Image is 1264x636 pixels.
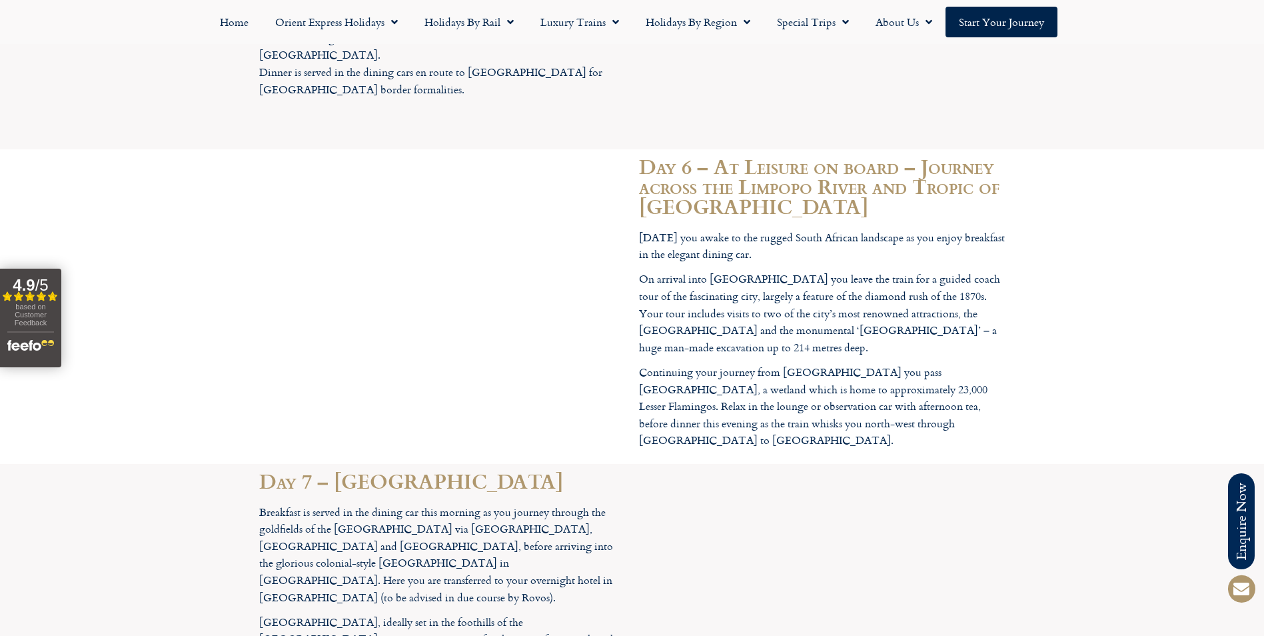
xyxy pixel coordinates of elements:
a: Holidays by Region [632,7,764,37]
a: Start your Journey [946,7,1057,37]
a: Holidays by Rail [411,7,527,37]
a: Home [207,7,262,37]
h2: Day 7 – [GEOGRAPHIC_DATA] [259,471,626,491]
p: Breakfast is served in the dining car this morning as you journey through the goldfields of the [... [259,504,626,607]
p: On arrival into [GEOGRAPHIC_DATA] you leave the train for a guided coach tour of the fascinating ... [639,271,1005,356]
a: Special Trips [764,7,862,37]
p: [DATE] you awake to the rugged South African landscape as you enjoy breakfast in the elegant dini... [639,229,1005,263]
nav: Menu [7,7,1257,37]
a: Orient Express Holidays [262,7,411,37]
p: Tea in the lounge and observation cars as the train descends to [GEOGRAPHIC_DATA]. Dinner is serv... [259,13,626,98]
a: Luxury Trains [527,7,632,37]
p: Continuing your journey from [GEOGRAPHIC_DATA] you pass [GEOGRAPHIC_DATA], a wetland which is hom... [639,364,1005,449]
a: About Us [862,7,946,37]
h2: Day 6 – At Leisure on board – Journey across the Limpopo River and Tropic of [GEOGRAPHIC_DATA] [639,156,1005,216]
